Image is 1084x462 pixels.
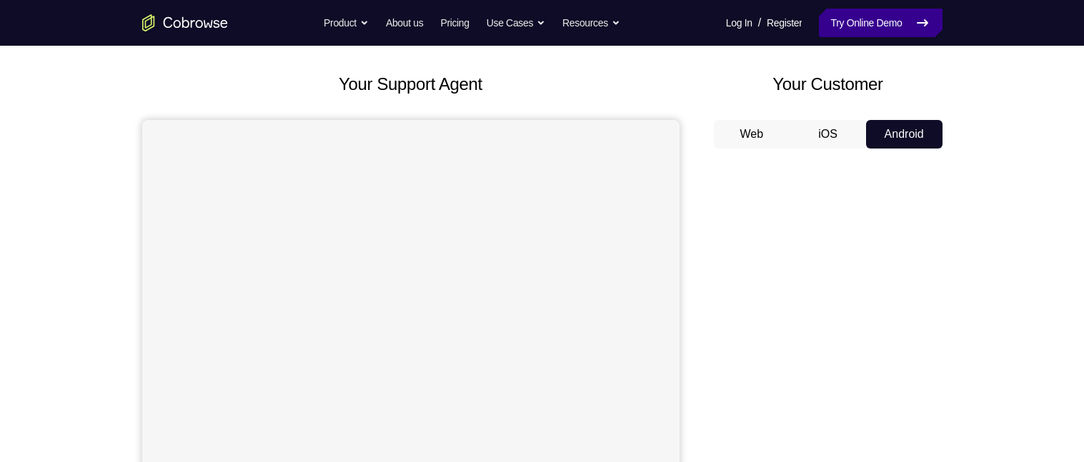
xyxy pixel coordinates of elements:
[562,9,620,37] button: Resources
[767,9,802,37] a: Register
[866,120,943,149] button: Android
[487,9,545,37] button: Use Cases
[142,71,680,97] h2: Your Support Agent
[714,120,790,149] button: Web
[790,120,866,149] button: iOS
[386,9,423,37] a: About us
[440,9,469,37] a: Pricing
[142,14,228,31] a: Go to the home page
[324,9,369,37] button: Product
[726,9,752,37] a: Log In
[714,71,943,97] h2: Your Customer
[758,14,761,31] span: /
[819,9,942,37] a: Try Online Demo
